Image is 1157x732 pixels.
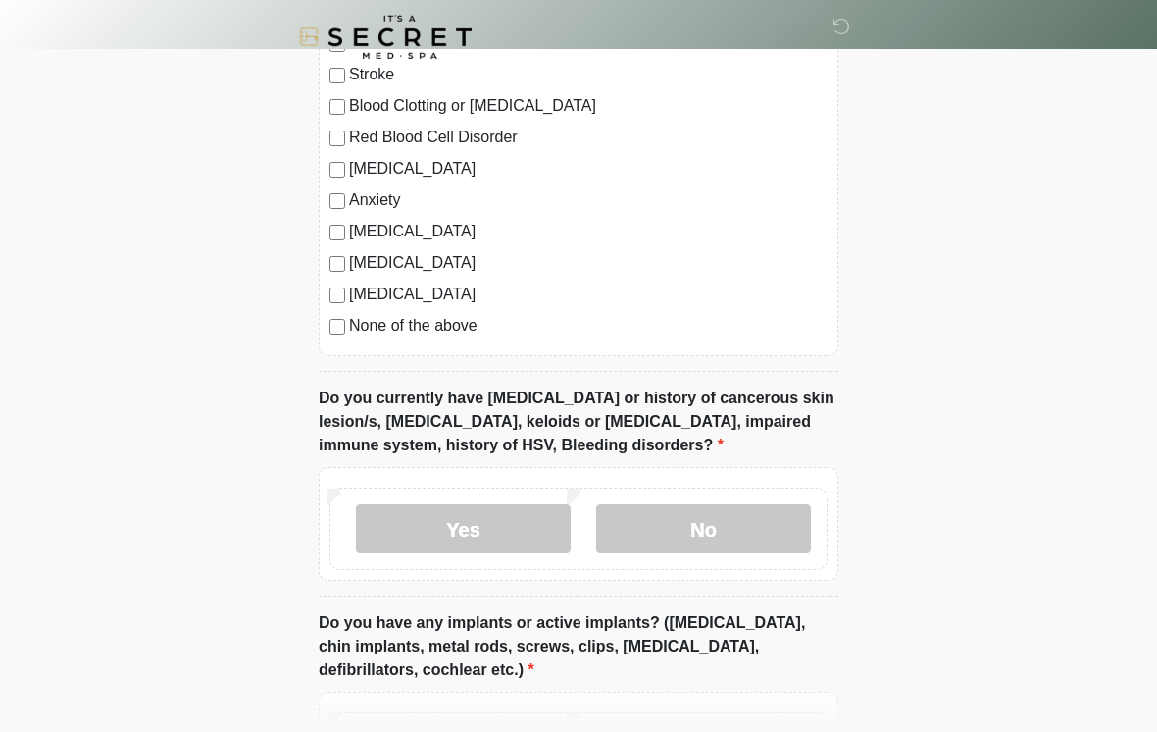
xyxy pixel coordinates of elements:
[329,225,345,240] input: [MEDICAL_DATA]
[349,314,828,338] label: None of the above
[349,157,828,181] label: [MEDICAL_DATA]
[349,188,828,212] label: Anxiety
[596,504,811,553] label: No
[356,504,571,553] label: Yes
[329,99,345,115] input: Blood Clotting or [MEDICAL_DATA]
[329,162,345,178] input: [MEDICAL_DATA]
[329,288,345,303] input: [MEDICAL_DATA]
[299,15,472,59] img: It's A Secret Med Spa Logo
[319,611,838,682] label: Do you have any implants or active implants? ([MEDICAL_DATA], chin implants, metal rods, screws, ...
[349,94,828,118] label: Blood Clotting or [MEDICAL_DATA]
[329,256,345,272] input: [MEDICAL_DATA]
[349,63,828,86] label: Stroke
[329,319,345,335] input: None of the above
[329,193,345,209] input: Anxiety
[349,251,828,275] label: [MEDICAL_DATA]
[349,220,828,243] label: [MEDICAL_DATA]
[329,68,345,83] input: Stroke
[319,387,838,457] label: Do you currently have [MEDICAL_DATA] or history of cancerous skin lesion/s, [MEDICAL_DATA], keloi...
[329,131,345,146] input: Red Blood Cell Disorder
[349,126,828,149] label: Red Blood Cell Disorder
[349,283,828,306] label: [MEDICAL_DATA]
